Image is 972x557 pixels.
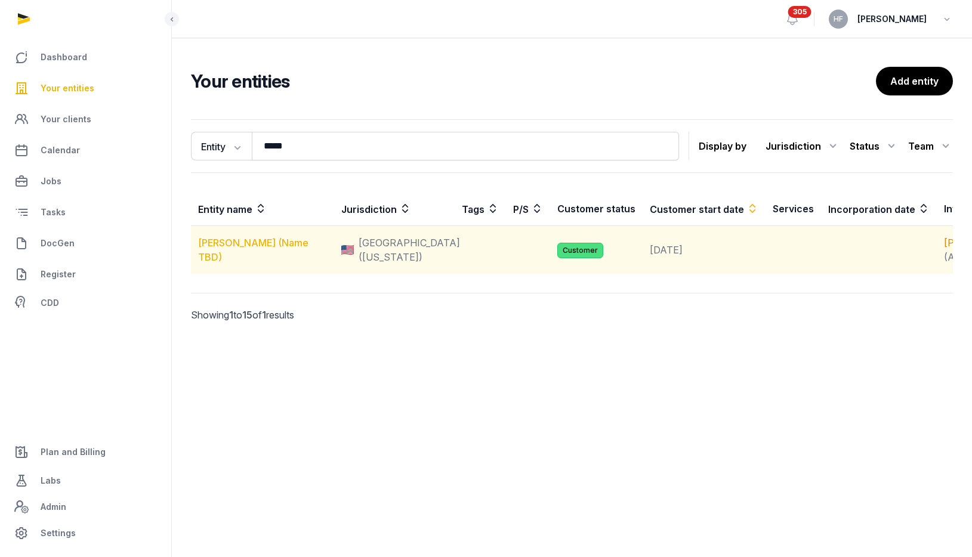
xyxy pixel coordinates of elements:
span: Customer [557,243,603,258]
span: 1 [229,309,233,321]
span: Dashboard [41,50,87,64]
span: CDD [41,296,59,310]
a: Settings [10,519,162,547]
span: [PERSON_NAME] [857,12,927,26]
a: Tasks [10,198,162,227]
span: [GEOGRAPHIC_DATA] ([US_STATE]) [359,236,460,264]
th: Jurisdiction [334,192,455,226]
p: Showing to of results [191,293,367,336]
th: Incorporation date [821,192,937,226]
a: Register [10,260,162,289]
a: Your clients [10,105,162,134]
div: Jurisdiction [766,137,840,156]
span: Your clients [41,112,91,126]
p: Display by [699,137,746,156]
span: 1 [262,309,266,321]
th: Customer start date [643,192,766,226]
div: Status [850,137,899,156]
button: Entity [191,132,252,160]
a: DocGen [10,229,162,258]
span: Settings [41,526,76,540]
th: Services [766,192,821,226]
a: CDD [10,291,162,315]
span: DocGen [41,236,75,250]
span: Your entities [41,81,94,95]
a: Labs [10,466,162,495]
th: Entity name [191,192,334,226]
span: Admin [41,500,66,514]
span: Calendar [41,143,80,157]
a: Jobs [10,167,162,196]
span: Register [41,267,76,281]
th: Tags [455,192,506,226]
a: Calendar [10,136,162,165]
button: HF [829,10,848,29]
div: Team [908,137,953,156]
span: Jobs [41,174,61,188]
a: Plan and Billing [10,438,162,466]
span: 305 [788,6,811,18]
h2: Your entities [191,70,876,92]
a: [PERSON_NAME] (Name TBD) [198,237,308,263]
span: 15 [242,309,252,321]
span: Tasks [41,205,66,219]
a: Your entities [10,74,162,103]
span: HF [834,16,843,23]
th: Customer status [550,192,643,226]
a: Add entity [876,67,953,95]
span: Plan and Billing [41,445,106,459]
a: Dashboard [10,43,162,72]
td: [DATE] [643,226,766,274]
span: Labs [41,474,61,488]
th: P/S [506,192,550,226]
a: Admin [10,495,162,519]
